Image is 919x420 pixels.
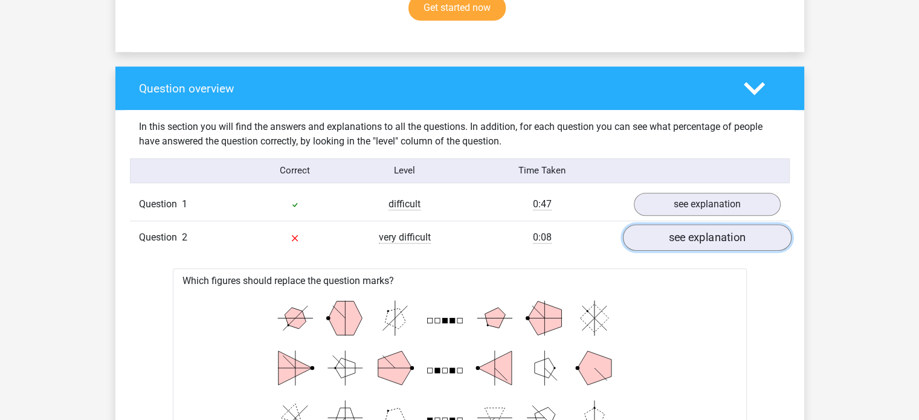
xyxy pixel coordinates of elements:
[622,224,791,251] a: see explanation
[533,198,552,210] span: 0:47
[379,231,431,244] span: very difficult
[130,120,790,149] div: In this section you will find the answers and explanations to all the questions. In addition, for...
[240,164,350,178] div: Correct
[139,82,726,95] h4: Question overview
[182,198,187,210] span: 1
[182,231,187,243] span: 2
[350,164,460,178] div: Level
[459,164,624,178] div: Time Taken
[139,230,182,245] span: Question
[634,193,781,216] a: see explanation
[139,197,182,212] span: Question
[389,198,421,210] span: difficult
[533,231,552,244] span: 0:08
